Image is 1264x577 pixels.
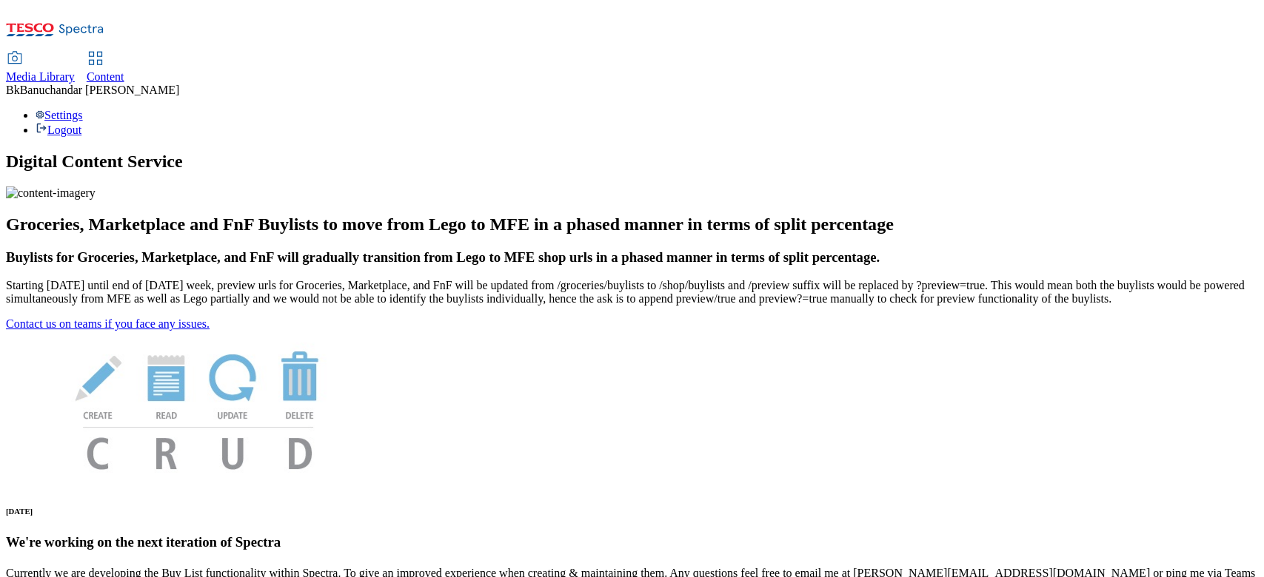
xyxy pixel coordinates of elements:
span: Media Library [6,70,75,83]
a: Logout [36,124,81,136]
a: Settings [36,109,83,121]
span: Banuchandar [PERSON_NAME] [20,84,180,96]
span: Bk [6,84,20,96]
a: Contact us on teams if you face any issues. [6,317,210,330]
h1: Digital Content Service [6,152,1258,172]
img: News Image [6,331,391,485]
p: Starting [DATE] until end of [DATE] week, preview urls for Groceries, Marketplace, and FnF will b... [6,279,1258,306]
span: Content [87,70,124,83]
img: content-imagery [6,186,96,200]
h3: We're working on the next iteration of Spectra [6,534,1258,550]
h3: Buylists for Groceries, Marketplace, and FnF will gradually transition from Lego to MFE shop urls... [6,249,1258,266]
h2: Groceries, Marketplace and FnF Buylists to move from Lego to MFE in a phased manner in terms of s... [6,215,1258,234]
h6: [DATE] [6,507,1258,516]
a: Content [87,53,124,84]
a: Media Library [6,53,75,84]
